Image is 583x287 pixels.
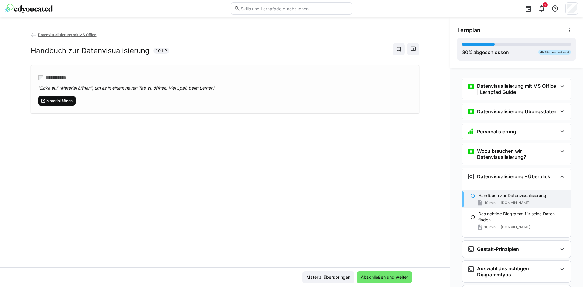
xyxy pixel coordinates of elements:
div: 4h 37m verbleibend [538,50,571,55]
span: 10 min [484,200,496,205]
h3: Datenvisualisierung Übungsdaten [477,108,557,114]
span: Material öffnen [46,98,73,103]
h2: Handbuch zur Datenvisualisierung [31,46,150,55]
div: % abgeschlossen [462,49,509,56]
h3: Datenvisualisierung - Überblick [477,173,550,179]
button: Material öffnen [38,96,76,106]
span: Material überspringen [305,274,351,280]
p: Das richtige Diagramm für seine Daten finden [478,211,566,223]
p: Handbuch zur Datenvisualisierung [478,193,546,199]
h3: Wozu brauchen wir Datenvisualisierung? [477,148,557,160]
span: 1 [544,3,546,7]
a: Datenvisualisierung mit MS Office [31,32,97,37]
span: 30 [462,49,468,55]
span: [DOMAIN_NAME] [501,225,530,230]
input: Skills und Lernpfade durchsuchen… [240,6,349,11]
h3: Auswahl des richtigen Diagrammtyps [477,265,557,278]
h3: Gestalt-Prinzipien [477,246,519,252]
h3: Datenvisualisierung mit MS Office | Lernpfad Guide [477,83,557,95]
span: Lernplan [457,27,480,34]
h3: Personalisierung [477,128,516,135]
span: Klicke auf "Material öffnen", um es in einem neuen Tab zu öffnen. Viel Spaß beim Lernen! [38,85,214,91]
span: Abschließen und weiter [360,274,409,280]
span: [DOMAIN_NAME] [501,200,530,205]
button: Abschließen und weiter [357,271,412,283]
button: Material überspringen [302,271,354,283]
span: Datenvisualisierung mit MS Office [38,32,96,37]
span: 10 min [484,225,496,230]
span: 10 LP [156,48,167,54]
